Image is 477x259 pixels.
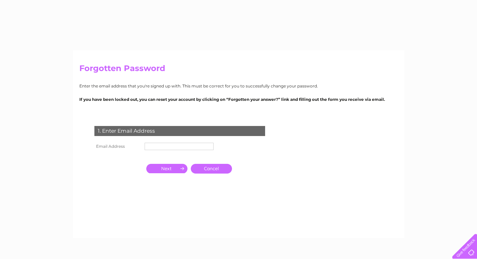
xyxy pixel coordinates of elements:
div: 1. Enter Email Address [94,126,265,136]
a: Cancel [191,164,232,174]
h2: Forgotten Password [79,64,398,76]
p: Enter the email address that you're signed up with. This must be correct for you to successfully ... [79,83,398,89]
th: Email Address [93,141,143,152]
p: If you have been locked out, you can reset your account by clicking on “Forgotten your answer?” l... [79,96,398,103]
